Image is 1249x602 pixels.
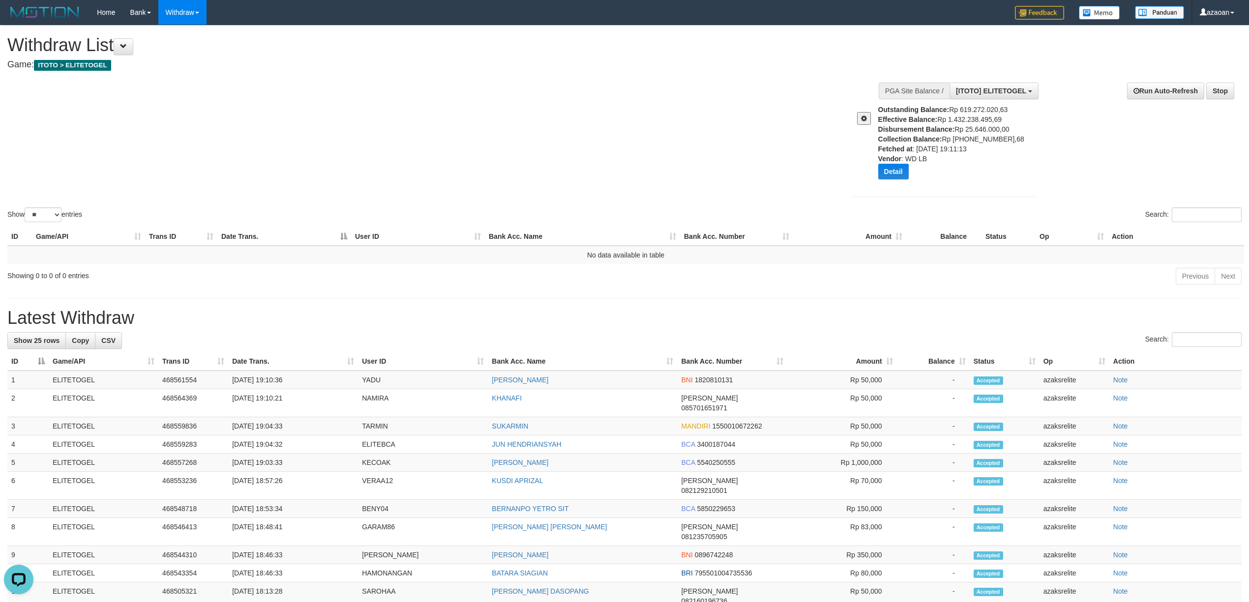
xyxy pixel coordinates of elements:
[897,435,970,454] td: -
[158,389,228,417] td: 468564369
[974,423,1003,431] span: Accepted
[1172,207,1242,222] input: Search:
[974,523,1003,532] span: Accepted
[228,564,358,582] td: [DATE] 18:46:33
[7,546,49,564] td: 9
[158,500,228,518] td: 468548718
[358,546,488,564] td: [PERSON_NAME]
[897,472,970,500] td: -
[492,394,522,402] a: KHANAFI
[787,454,897,472] td: Rp 1,000,000
[4,4,33,33] button: Open LiveChat chat widget
[1040,546,1109,564] td: azaksrelite
[25,207,61,222] select: Showentries
[787,518,897,546] td: Rp 83,000
[492,505,568,513] a: BERNANPO YETRO SIT
[1036,228,1108,246] th: Op: activate to sort column ascending
[228,352,358,371] th: Date Trans.: activate to sort column ascending
[1113,440,1128,448] a: Note
[145,228,217,246] th: Trans ID: activate to sort column ascending
[492,523,607,531] a: [PERSON_NAME] [PERSON_NAME]
[681,505,695,513] span: BCA
[1127,83,1204,99] a: Run Auto-Refresh
[49,564,158,582] td: ELITETOGEL
[697,505,735,513] span: Copy 5850229653 to clipboard
[681,376,692,384] span: BNI
[358,371,488,389] td: YADU
[695,376,733,384] span: Copy 1820810131 to clipboard
[1113,587,1128,595] a: Note
[1145,332,1242,347] label: Search:
[897,389,970,417] td: -
[1206,83,1234,99] a: Stop
[680,228,793,246] th: Bank Acc. Number: activate to sort column ascending
[681,569,692,577] span: BRI
[49,435,158,454] td: ELITETOGEL
[1113,477,1128,485] a: Note
[7,228,32,246] th: ID
[72,337,89,344] span: Copy
[7,308,1242,328] h1: Latest Withdraw
[1015,6,1064,20] img: Feedback.jpg
[7,207,82,222] label: Show entries
[681,487,727,494] span: Copy 082129210501 to clipboard
[7,389,49,417] td: 2
[492,569,548,577] a: BATARA SIAGIAN
[358,435,488,454] td: ELITEBCA
[1040,518,1109,546] td: azaksrelite
[158,417,228,435] td: 468559836
[878,164,909,179] button: Detail
[681,551,692,559] span: BNI
[695,569,752,577] span: Copy 795501004735536 to clipboard
[897,564,970,582] td: -
[1040,389,1109,417] td: azaksrelite
[787,389,897,417] td: Rp 50,000
[7,435,49,454] td: 4
[681,523,738,531] span: [PERSON_NAME]
[906,228,981,246] th: Balance
[681,459,695,466] span: BCA
[488,352,677,371] th: Bank Acc. Name: activate to sort column ascending
[49,371,158,389] td: ELITETOGEL
[228,518,358,546] td: [DATE] 18:48:41
[970,352,1040,371] th: Status: activate to sort column ascending
[7,332,66,349] a: Show 25 rows
[351,228,485,246] th: User ID: activate to sort column ascending
[878,105,1043,187] div: Rp 619.272.020,63 Rp 1.432.238.495,69 Rp 25.646.000,00 Rp [PHONE_NUMBER],68 : [DATE] 19:11:13 : W...
[1172,332,1242,347] input: Search:
[49,500,158,518] td: ELITETOGEL
[677,352,787,371] th: Bank Acc. Number: activate to sort column ascending
[950,83,1039,99] button: [ITOTO] ELITETOGEL
[7,35,823,55] h1: Withdraw List
[158,454,228,472] td: 468557268
[1176,268,1215,285] a: Previous
[228,500,358,518] td: [DATE] 18:53:34
[697,459,735,466] span: Copy 5540250555 to clipboard
[1113,394,1128,402] a: Note
[358,472,488,500] td: VERAA12
[897,352,970,371] th: Balance: activate to sort column ascending
[878,135,942,143] b: Collection Balance:
[7,500,49,518] td: 7
[1040,352,1109,371] th: Op: activate to sort column ascending
[793,228,906,246] th: Amount: activate to sort column ascending
[1113,459,1128,466] a: Note
[787,472,897,500] td: Rp 70,000
[1040,417,1109,435] td: azaksrelite
[492,422,528,430] a: SUKARMIN
[95,332,122,349] a: CSV
[1113,569,1128,577] a: Note
[787,435,897,454] td: Rp 50,000
[878,145,913,153] b: Fetched at
[681,422,710,430] span: MANDIRI
[158,371,228,389] td: 468561554
[485,228,680,246] th: Bank Acc. Name: activate to sort column ascending
[897,371,970,389] td: -
[358,564,488,582] td: HAMONANGAN
[787,352,897,371] th: Amount: activate to sort column ascending
[787,500,897,518] td: Rp 150,000
[681,394,738,402] span: [PERSON_NAME]
[974,588,1003,596] span: Accepted
[1040,564,1109,582] td: azaksrelite
[956,87,1026,95] span: [ITOTO] ELITETOGEL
